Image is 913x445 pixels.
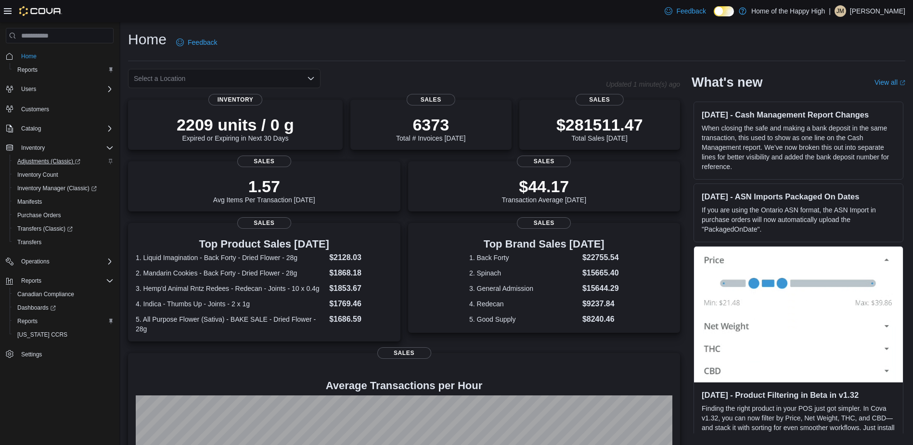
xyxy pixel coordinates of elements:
button: Canadian Compliance [10,288,117,301]
dt: 3. General Admission [469,284,579,293]
button: Inventory Count [10,168,117,182]
dd: $15665.40 [582,267,619,279]
button: Settings [2,347,117,361]
span: Sales [517,217,571,229]
a: Adjustments (Classic) [13,156,84,167]
span: Sales [237,156,291,167]
a: Settings [17,349,46,360]
span: Inventory Count [17,171,58,179]
a: View allExternal link [874,79,905,86]
div: Jamieson Martens [835,5,846,17]
span: Dashboards [13,302,114,314]
a: Feedback [172,33,221,52]
a: Transfers (Classic) [10,222,117,236]
dt: 1. Liquid Imagination - Back Forty - Dried Flower - 28g [136,253,325,262]
button: Open list of options [307,75,315,82]
span: Catalog [21,125,41,132]
button: Catalog [17,123,45,134]
span: Feedback [676,6,706,16]
span: JM [836,5,844,17]
span: Reports [21,277,41,285]
span: Transfers [13,236,114,248]
a: Reports [13,64,41,76]
a: Inventory Count [13,169,62,181]
span: Canadian Compliance [13,288,114,300]
span: [US_STATE] CCRS [17,331,67,339]
a: Purchase Orders [13,209,65,221]
span: Users [17,83,114,95]
dt: 5. Good Supply [469,314,579,324]
button: Reports [10,63,117,77]
dt: 3. Hemp'd Animal Rntz Redees - Redecan - Joints - 10 x 0.4g [136,284,325,293]
dt: 2. Mandarin Cookies - Back Forty - Dried Flower - 28g [136,268,325,278]
span: Operations [17,256,114,267]
span: Purchase Orders [17,211,61,219]
svg: External link [900,80,905,86]
span: Inventory [208,94,262,105]
button: Manifests [10,195,117,209]
dd: $1686.59 [329,314,392,325]
span: Transfers [17,238,41,246]
span: Sales [576,94,624,105]
p: $44.17 [502,177,586,196]
a: Transfers (Classic) [13,223,77,235]
button: Reports [10,314,117,328]
dd: $1853.67 [329,283,392,294]
span: Sales [237,217,291,229]
span: Transfers (Classic) [13,223,114,235]
dd: $1769.46 [329,298,392,310]
div: Expired or Expiring in Next 30 Days [177,115,294,142]
dt: 4. Indica - Thumbs Up - Joints - 2 x 1g [136,299,325,309]
button: Operations [17,256,53,267]
span: Home [21,52,37,60]
span: Inventory Manager (Classic) [13,183,114,194]
span: Operations [21,258,50,265]
dt: 4. Redecan [469,299,579,309]
span: Reports [17,275,114,287]
span: Manifests [13,196,114,208]
p: 6373 [396,115,465,134]
a: Home [17,51,40,62]
a: Reports [13,315,41,327]
span: Transfers (Classic) [17,225,73,233]
span: Inventory [17,142,114,154]
span: Sales [517,156,571,167]
p: Updated 1 minute(s) ago [606,80,680,88]
a: Adjustments (Classic) [10,155,117,168]
span: Customers [21,105,49,113]
span: Reports [17,66,38,74]
p: $281511.47 [556,115,643,134]
span: Catalog [17,123,114,134]
div: Total Sales [DATE] [556,115,643,142]
dd: $9237.84 [582,298,619,310]
div: Total # Invoices [DATE] [396,115,465,142]
span: Reports [13,315,114,327]
dd: $15644.29 [582,283,619,294]
a: Dashboards [13,302,60,314]
p: [PERSON_NAME] [850,5,905,17]
span: Settings [21,351,42,358]
span: Purchase Orders [13,209,114,221]
a: Inventory Manager (Classic) [10,182,117,195]
span: Sales [377,347,431,359]
img: Cova [19,6,62,16]
p: If you are using the Ontario ASN format, the ASN Import in purchase orders will now automatically... [702,205,895,234]
h3: [DATE] - Cash Management Report Changes [702,110,895,119]
span: Home [17,50,114,62]
a: Canadian Compliance [13,288,78,300]
button: Operations [2,255,117,268]
h3: [DATE] - ASN Imports Packaged On Dates [702,192,895,201]
p: 2209 units / 0 g [177,115,294,134]
span: Manifests [17,198,42,206]
span: Settings [17,348,114,360]
dd: $8240.46 [582,314,619,325]
nav: Complex example [6,45,114,386]
button: Purchase Orders [10,209,117,222]
p: | [829,5,831,17]
h2: What's new [692,75,762,90]
a: Manifests [13,196,46,208]
span: Inventory [21,144,45,152]
button: Customers [2,102,117,116]
em: Beta Features [765,433,808,441]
